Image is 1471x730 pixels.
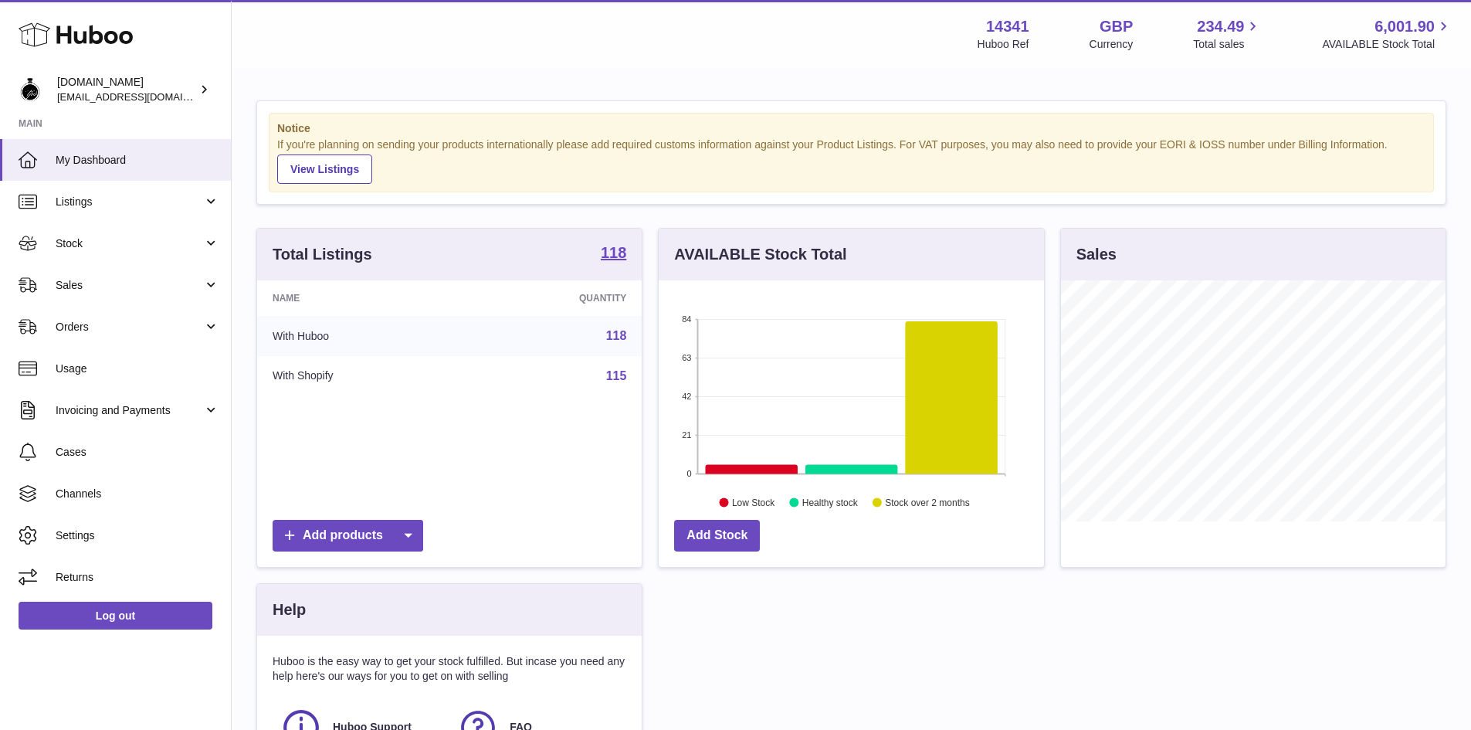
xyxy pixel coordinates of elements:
h3: Sales [1076,244,1117,265]
span: Listings [56,195,203,209]
text: Stock over 2 months [886,497,970,508]
h3: AVAILABLE Stock Total [674,244,846,265]
span: 6,001.90 [1374,16,1435,37]
td: With Huboo [257,316,465,356]
text: 42 [683,392,692,401]
span: Stock [56,236,203,251]
text: 0 [687,469,692,478]
span: Sales [56,278,203,293]
div: If you're planning on sending your products internationally please add required customs informati... [277,138,1425,184]
a: 118 [606,329,627,342]
span: Settings [56,528,219,543]
th: Name [257,280,465,316]
span: Usage [56,362,219,376]
th: Quantity [465,280,642,316]
span: Total sales [1193,37,1262,52]
h3: Help [273,599,306,620]
img: theperfumesampler@gmail.com [19,78,42,101]
a: 118 [601,245,626,263]
div: Huboo Ref [978,37,1029,52]
span: AVAILABLE Stock Total [1322,37,1452,52]
div: [DOMAIN_NAME] [57,75,196,104]
strong: Notice [277,121,1425,136]
span: [EMAIL_ADDRESS][DOMAIN_NAME] [57,90,227,103]
a: Log out [19,602,212,630]
div: Currency [1090,37,1134,52]
h3: Total Listings [273,244,372,265]
p: Huboo is the easy way to get your stock fulfilled. But incase you need any help here's our ways f... [273,654,626,684]
text: 63 [683,353,692,362]
text: 21 [683,430,692,440]
a: 234.49 Total sales [1193,16,1262,52]
a: 115 [606,369,627,382]
span: Cases [56,445,219,460]
a: View Listings [277,154,372,184]
span: Invoicing and Payments [56,403,203,418]
span: Returns [56,570,219,585]
strong: GBP [1100,16,1133,37]
strong: 118 [601,245,626,260]
a: 6,001.90 AVAILABLE Stock Total [1322,16,1452,52]
text: Low Stock [732,497,775,508]
span: 234.49 [1197,16,1244,37]
a: Add Stock [674,520,760,552]
strong: 14341 [986,16,1029,37]
a: Add products [273,520,423,552]
span: Channels [56,487,219,501]
text: Healthy stock [802,497,859,508]
span: Orders [56,320,203,334]
span: My Dashboard [56,153,219,168]
td: With Shopify [257,356,465,396]
text: 84 [683,314,692,324]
